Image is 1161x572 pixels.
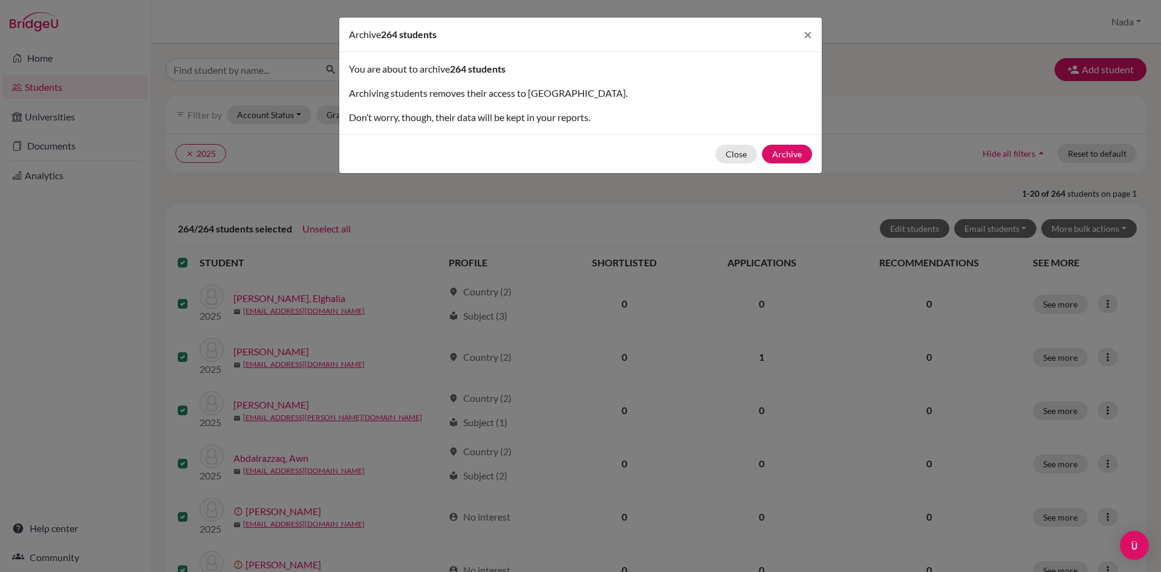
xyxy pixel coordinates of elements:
[762,145,812,163] button: Archive
[349,62,812,76] p: You are about to archive
[349,86,812,100] p: Archiving students removes their access to [GEOGRAPHIC_DATA].
[715,145,757,163] button: Close
[381,28,437,40] span: 264 students
[349,110,812,125] p: Don’t worry, though, their data will be kept in your reports.
[1120,531,1149,560] div: Open Intercom Messenger
[794,18,822,51] button: Close
[804,25,812,43] span: ×
[349,28,381,40] span: Archive
[450,63,506,74] span: 264 students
